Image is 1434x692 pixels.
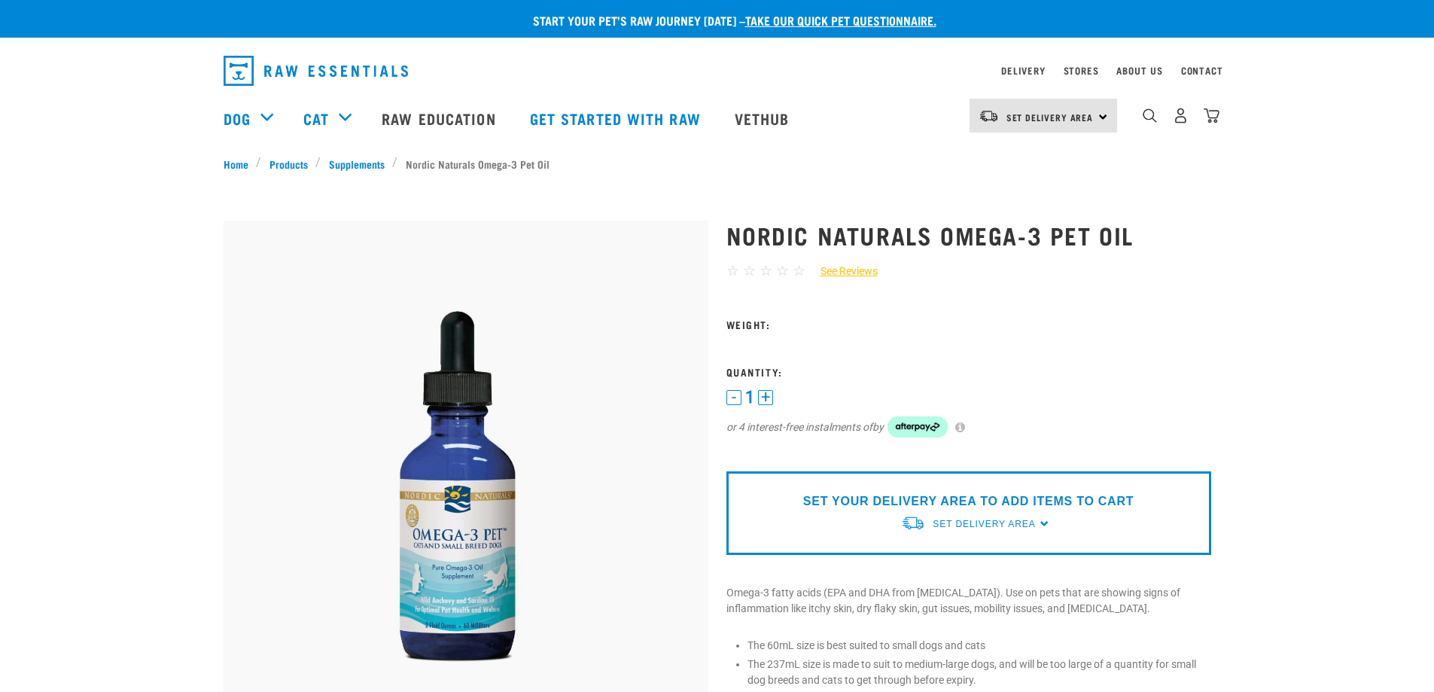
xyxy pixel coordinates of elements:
span: ☆ [760,262,772,279]
nav: dropdown navigation [212,50,1223,92]
a: Contact [1181,68,1223,73]
a: Vethub [720,88,808,148]
h3: Weight: [726,319,1211,330]
nav: breadcrumbs [224,156,1211,172]
img: Afterpay [887,416,948,437]
a: Delivery [1001,68,1045,73]
img: user.png [1173,108,1189,123]
li: The 237mL size is made to suit to medium-large dogs, and will be too large of a quantity for smal... [747,657,1211,688]
a: About Us [1116,68,1162,73]
span: ☆ [793,262,805,279]
button: + [758,390,773,405]
a: Home [224,156,257,172]
a: Dog [224,107,251,130]
img: van-moving.png [901,515,925,531]
img: van-moving.png [979,109,999,123]
span: Set Delivery Area [1006,114,1094,120]
h1: Nordic Naturals Omega-3 Pet Oil [726,221,1211,248]
div: or 4 interest-free instalments of by [726,416,1211,437]
button: - [726,390,741,405]
span: Set Delivery Area [933,519,1035,529]
span: ☆ [776,262,789,279]
img: Raw Essentials Logo [224,56,408,86]
a: Products [261,156,315,172]
a: Get started with Raw [515,88,720,148]
p: SET YOUR DELIVERY AREA TO ADD ITEMS TO CART [803,492,1134,511]
a: Raw Education [367,88,514,148]
span: ☆ [726,262,739,279]
span: ☆ [743,262,756,279]
p: Omega-3 fatty acids (EPA and DHA from [MEDICAL_DATA]). Use on pets that are showing signs of infl... [726,585,1211,617]
img: home-icon-1@2x.png [1143,108,1157,123]
li: The 60mL size is best suited to small dogs and cats [747,638,1211,654]
a: Cat [303,107,329,130]
a: take our quick pet questionnaire. [745,17,936,23]
span: 1 [745,389,754,405]
img: home-icon@2x.png [1204,108,1219,123]
a: See Reviews [805,264,878,279]
a: Stores [1064,68,1099,73]
a: Supplements [321,156,392,172]
h3: Quantity: [726,366,1211,377]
